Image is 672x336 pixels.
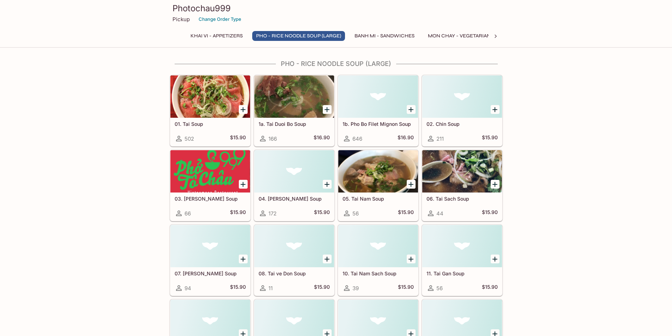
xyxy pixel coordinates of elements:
[187,31,247,41] button: Khai Vi - Appetizers
[172,3,500,14] h3: Photochau999
[314,134,330,143] h5: $16.90
[230,134,246,143] h5: $15.90
[323,105,332,114] button: Add 1a. Tai Duoi Bo Soup
[436,135,444,142] span: 211
[268,210,277,217] span: 172
[422,75,502,146] a: 02. Chin Soup211$15.90
[254,75,334,146] a: 1a. Tai Duoi Bo Soup166$16.90
[352,210,359,217] span: 56
[254,225,334,296] a: 08. Tai ve Don Soup11$15.90
[436,210,443,217] span: 44
[407,180,416,189] button: Add 05. Tai Nam Soup
[170,75,250,118] div: 01. Tai Soup
[343,196,414,202] h5: 05. Tai Nam Soup
[482,134,498,143] h5: $15.90
[170,150,250,221] a: 03. [PERSON_NAME] Soup66$15.90
[398,209,414,218] h5: $15.90
[352,135,362,142] span: 646
[314,284,330,292] h5: $15.90
[343,270,414,276] h5: 10. Tai Nam Sach Soup
[239,105,248,114] button: Add 01. Tai Soup
[170,60,503,68] h4: Pho - Rice Noodle Soup (Large)
[422,150,502,193] div: 06. Tai Sach Soup
[338,150,418,193] div: 05. Tai Nam Soup
[195,14,244,25] button: Change Order Type
[268,135,277,142] span: 166
[398,134,414,143] h5: $16.90
[172,16,190,23] p: Pickup
[170,150,250,193] div: 03. Bo Vien Soup
[314,209,330,218] h5: $15.90
[426,270,498,276] h5: 11. Tai Gan Soup
[491,255,500,263] button: Add 11. Tai Gan Soup
[398,284,414,292] h5: $15.90
[422,75,502,118] div: 02. Chin Soup
[259,270,330,276] h5: 08. Tai ve Don Soup
[170,225,250,267] div: 07. Tai Gau Soup
[436,285,443,292] span: 56
[175,196,246,202] h5: 03. [PERSON_NAME] Soup
[338,225,418,296] a: 10. Tai Nam Sach Soup39$15.90
[230,209,246,218] h5: $15.90
[491,180,500,189] button: Add 06. Tai Sach Soup
[338,150,418,221] a: 05. Tai Nam Soup56$15.90
[338,225,418,267] div: 10. Tai Nam Sach Soup
[351,31,418,41] button: Banh Mi - Sandwiches
[268,285,273,292] span: 11
[338,75,418,146] a: 1b. Pho Bo Filet Mignon Soup646$16.90
[422,225,502,296] a: 11. Tai Gan Soup56$15.90
[422,150,502,221] a: 06. Tai Sach Soup44$15.90
[422,225,502,267] div: 11. Tai Gan Soup
[254,75,334,118] div: 1a. Tai Duoi Bo Soup
[323,255,332,263] button: Add 08. Tai ve Don Soup
[407,105,416,114] button: Add 1b. Pho Bo Filet Mignon Soup
[230,284,246,292] h5: $15.90
[184,135,194,142] span: 502
[239,255,248,263] button: Add 07. Tai Gau Soup
[184,285,191,292] span: 94
[491,105,500,114] button: Add 02. Chin Soup
[175,121,246,127] h5: 01. Tai Soup
[184,210,191,217] span: 66
[259,196,330,202] h5: 04. [PERSON_NAME] Soup
[170,225,250,296] a: 07. [PERSON_NAME] Soup94$15.90
[170,75,250,146] a: 01. Tai Soup502$15.90
[338,75,418,118] div: 1b. Pho Bo Filet Mignon Soup
[343,121,414,127] h5: 1b. Pho Bo Filet Mignon Soup
[323,180,332,189] button: Add 04. Tai Chin Soup
[482,284,498,292] h5: $15.90
[254,150,334,221] a: 04. [PERSON_NAME] Soup172$15.90
[254,225,334,267] div: 08. Tai ve Don Soup
[482,209,498,218] h5: $15.90
[352,285,359,292] span: 39
[252,31,345,41] button: Pho - Rice Noodle Soup (Large)
[426,196,498,202] h5: 06. Tai Sach Soup
[175,270,246,276] h5: 07. [PERSON_NAME] Soup
[254,150,334,193] div: 04. Tai Chin Soup
[239,180,248,189] button: Add 03. Bo Vien Soup
[426,121,498,127] h5: 02. Chin Soup
[259,121,330,127] h5: 1a. Tai Duoi Bo Soup
[407,255,416,263] button: Add 10. Tai Nam Sach Soup
[424,31,518,41] button: Mon Chay - Vegetarian Entrees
